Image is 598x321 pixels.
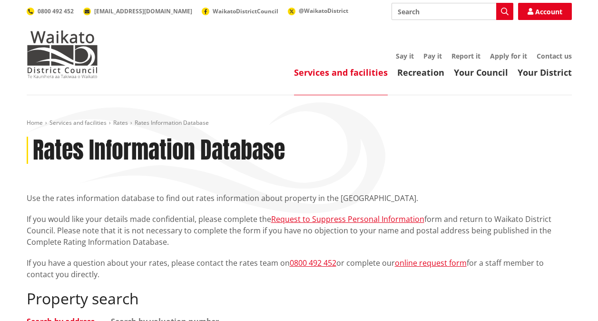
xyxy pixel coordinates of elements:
[27,119,572,127] nav: breadcrumb
[397,67,444,78] a: Recreation
[392,3,513,20] input: Search input
[27,30,98,78] img: Waikato District Council - Te Kaunihera aa Takiwaa o Waikato
[490,51,527,60] a: Apply for it
[518,67,572,78] a: Your District
[27,257,572,280] p: If you have a question about your rates, please contact the rates team on or complete our for a s...
[454,67,508,78] a: Your Council
[537,51,572,60] a: Contact us
[27,7,74,15] a: 0800 492 452
[396,51,414,60] a: Say it
[518,3,572,20] a: Account
[27,213,572,248] p: If you would like your details made confidential, please complete the form and return to Waikato ...
[94,7,192,15] span: [EMAIL_ADDRESS][DOMAIN_NAME]
[451,51,480,60] a: Report it
[423,51,442,60] a: Pay it
[299,7,348,15] span: @WaikatoDistrict
[38,7,74,15] span: 0800 492 452
[135,119,209,127] span: Rates Information Database
[271,214,424,224] a: Request to Suppress Personal Information
[288,7,348,15] a: @WaikatoDistrict
[294,67,388,78] a: Services and facilities
[27,192,572,204] p: Use the rates information database to find out rates information about property in the [GEOGRAPHI...
[113,119,128,127] a: Rates
[49,119,107,127] a: Services and facilities
[27,119,43,127] a: Home
[213,7,278,15] span: WaikatoDistrictCouncil
[33,137,285,164] h1: Rates Information Database
[395,258,467,268] a: online request form
[83,7,192,15] a: [EMAIL_ADDRESS][DOMAIN_NAME]
[202,7,278,15] a: WaikatoDistrictCouncil
[290,258,336,268] a: 0800 492 452
[27,290,572,308] h2: Property search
